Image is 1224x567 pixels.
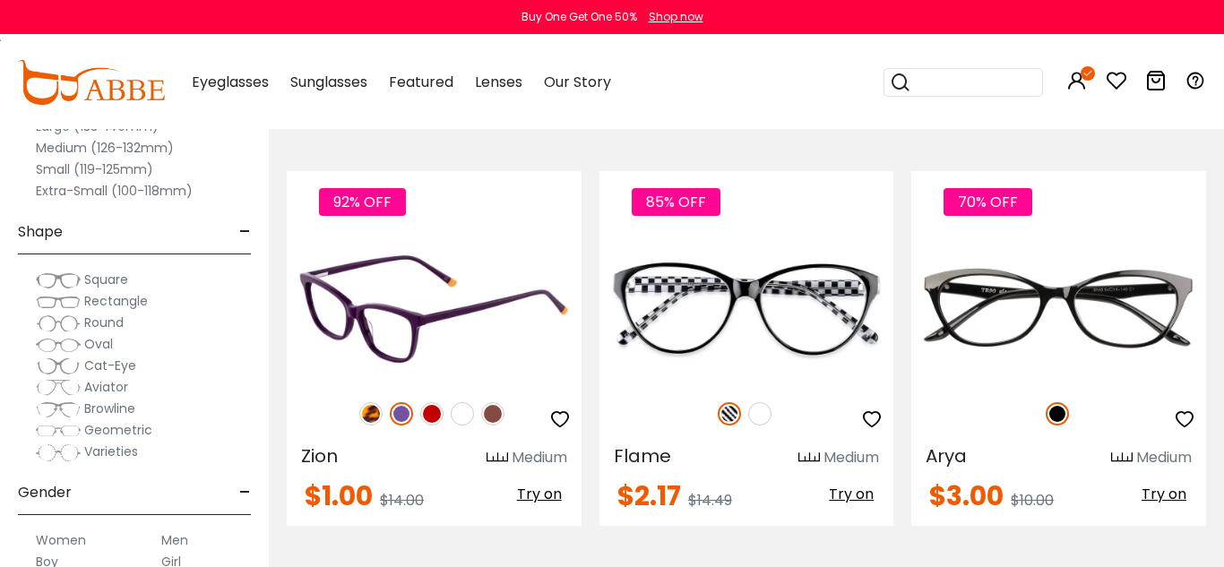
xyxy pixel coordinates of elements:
span: 70% OFF [944,188,1032,216]
span: Round [84,314,124,331]
span: 85% OFF [632,188,720,216]
img: abbeglasses.com [18,60,165,105]
a: Shop now [640,9,703,24]
div: Medium [823,447,879,468]
span: Sunglasses [290,72,367,92]
span: - [239,471,251,514]
img: Leopard [359,402,383,425]
span: $2.17 [617,477,681,515]
span: Flame [614,443,671,468]
span: $3.00 [929,477,1004,515]
span: Our Story [544,72,611,92]
span: Try on [829,484,874,504]
span: $14.49 [688,490,732,511]
img: Brown [481,402,504,425]
img: Purple [390,402,413,425]
img: White [748,402,771,425]
span: Arya [926,443,967,468]
div: Medium [1136,447,1192,468]
div: Shop now [649,9,703,25]
img: Purple Zion - Acetate ,Universal Bridge Fit [287,236,582,382]
div: Buy One Get One 50% [521,9,637,25]
img: Aviator.png [36,379,81,397]
span: Zion [301,443,338,468]
img: Square.png [36,271,81,289]
span: Try on [1142,484,1186,504]
img: Geometric.png [36,422,81,440]
span: $10.00 [1011,490,1054,511]
span: Square [84,271,128,288]
div: Medium [512,447,567,468]
span: Browline [84,399,135,417]
span: Gender [18,471,72,514]
button: Try on [512,483,567,506]
span: Try on [517,484,562,504]
span: Eyeglasses [192,72,269,92]
label: Women [36,529,86,551]
span: Lenses [475,72,522,92]
img: Black Arya - TR ,Universal Bridge Fit [911,236,1206,382]
span: 92% OFF [319,188,406,216]
img: Black [1046,402,1069,425]
span: Cat-Eye [84,357,136,374]
img: Round.png [36,314,81,332]
label: Medium (126-132mm) [36,137,174,159]
span: Shape [18,210,63,253]
img: Pattern [718,402,741,425]
img: size ruler [487,451,508,465]
img: size ruler [1111,451,1133,465]
img: Browline.png [36,400,81,418]
img: Varieties.png [36,443,81,462]
span: Aviator [84,378,128,396]
img: Red [420,402,444,425]
label: Small (119-125mm) [36,159,153,180]
button: Try on [823,483,879,506]
img: Oval.png [36,336,81,354]
img: Pattern Flame - Plastic ,Universal Bridge Fit [599,236,894,382]
span: Oval [84,335,113,353]
span: Featured [389,72,453,92]
label: Extra-Small (100-118mm) [36,180,193,202]
span: - [239,210,251,253]
span: Rectangle [84,292,148,310]
img: Rectangle.png [36,293,81,311]
span: $14.00 [380,490,424,511]
img: Cat-Eye.png [36,357,81,375]
button: Try on [1136,483,1192,506]
span: $1.00 [305,477,373,515]
img: White [451,402,474,425]
label: Men [161,529,188,551]
img: size ruler [798,451,820,465]
span: Varieties [84,442,138,460]
span: Geometric [84,421,152,439]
